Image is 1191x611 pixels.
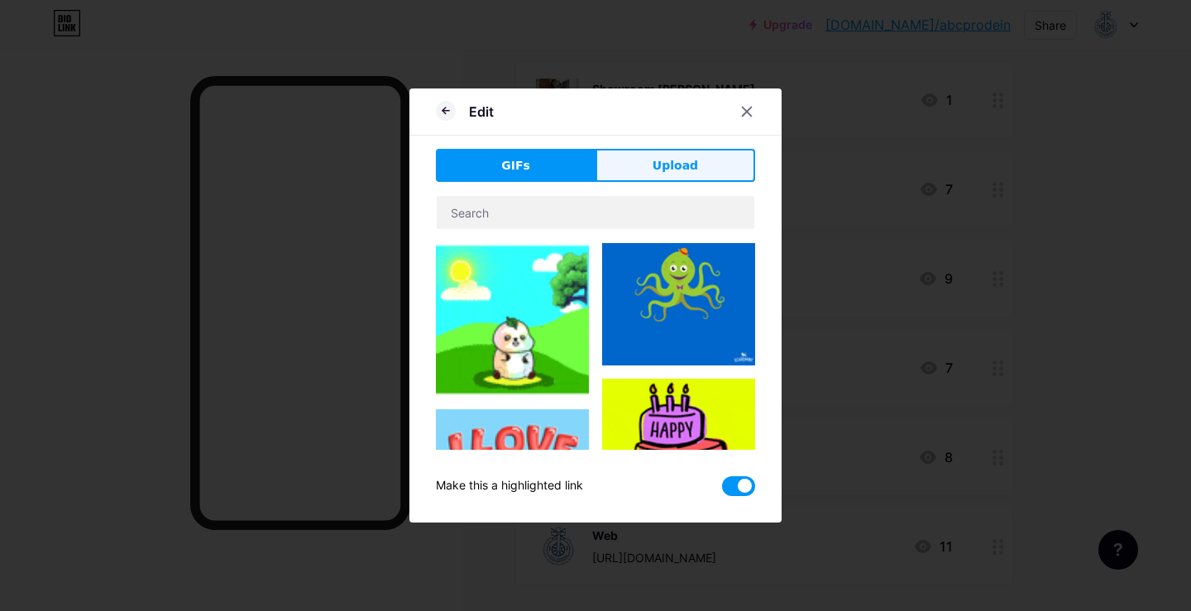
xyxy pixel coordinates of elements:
img: Gihpy [436,409,589,562]
img: Gihpy [602,243,755,365]
span: GIFs [501,157,530,174]
div: Edit [469,102,494,122]
span: Upload [653,157,698,174]
img: Gihpy [436,243,589,396]
div: Make this a highlighted link [436,476,583,496]
button: Upload [595,149,755,182]
img: Gihpy [602,379,755,532]
button: GIFs [436,149,595,182]
input: Search [437,196,754,229]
